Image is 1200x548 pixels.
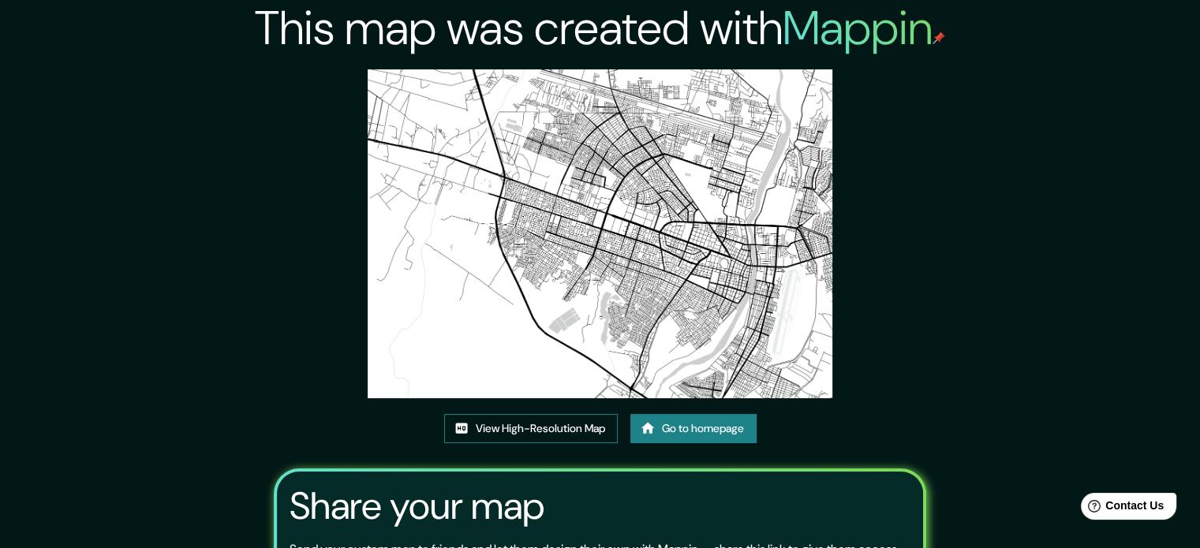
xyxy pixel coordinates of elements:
[1060,486,1183,531] iframe: Help widget launcher
[933,32,945,44] img: mappin-pin
[290,484,544,528] h3: Share your map
[444,414,618,443] a: View High-Resolution Map
[368,69,833,398] img: created-map
[630,414,757,443] a: Go to homepage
